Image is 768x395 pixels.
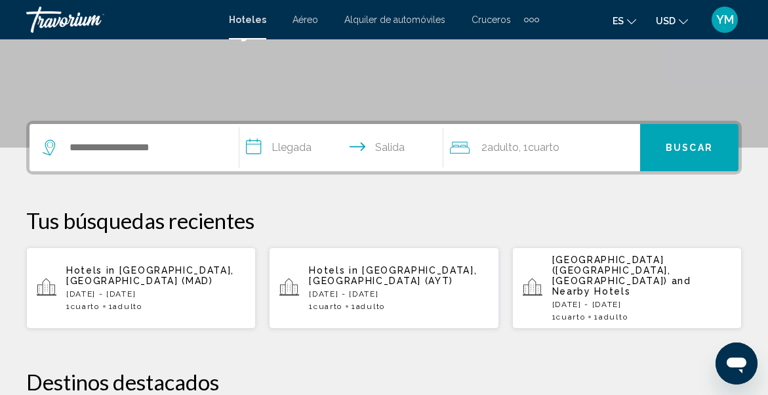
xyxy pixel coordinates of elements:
p: Tus búsquedas recientes [26,207,742,234]
span: 1 [594,312,628,322]
span: 1 [109,302,142,311]
button: [GEOGRAPHIC_DATA] ([GEOGRAPHIC_DATA], [GEOGRAPHIC_DATA]) and Nearby Hotels[DATE] - [DATE]1Cuarto1... [512,247,742,329]
button: Buscar [640,124,738,171]
button: Hotels in [GEOGRAPHIC_DATA], [GEOGRAPHIC_DATA] (AYT)[DATE] - [DATE]1Cuarto1Adulto [269,247,498,329]
span: Cuarto [556,312,585,322]
span: [GEOGRAPHIC_DATA], [GEOGRAPHIC_DATA] (MAD) [66,265,234,286]
a: Travorium [26,7,216,33]
span: and Nearby Hotels [552,276,691,297]
span: 1 [352,302,385,311]
span: 1 [66,302,100,311]
span: Adulto [487,141,519,154]
div: Search widget [30,124,738,171]
span: Cuarto [528,141,559,154]
span: USD [656,16,676,26]
span: Adulto [113,302,142,311]
span: Adulto [356,302,385,311]
span: Cuarto [313,302,342,311]
span: 1 [309,302,342,311]
button: User Menu [708,6,742,33]
button: Extra navigation items [524,9,539,30]
a: Alquiler de automóviles [344,14,445,25]
span: Adulto [599,312,628,322]
span: Hotels in [309,265,358,276]
span: Cuarto [71,302,100,311]
span: Hotels in [66,265,115,276]
span: [GEOGRAPHIC_DATA], [GEOGRAPHIC_DATA] (AYT) [309,265,477,286]
a: Hoteles [229,14,266,25]
button: Travelers: 2 adults, 0 children [443,124,640,171]
span: es [613,16,624,26]
span: 1 [552,312,586,322]
button: Hotels in [GEOGRAPHIC_DATA], [GEOGRAPHIC_DATA] (MAD)[DATE] - [DATE]1Cuarto1Adulto [26,247,256,329]
button: Check in and out dates [239,124,443,171]
span: , 1 [519,138,559,157]
span: Buscar [666,143,713,154]
span: YM [716,13,734,26]
p: [DATE] - [DATE] [66,289,245,299]
button: Change language [613,11,636,30]
span: [GEOGRAPHIC_DATA] ([GEOGRAPHIC_DATA], [GEOGRAPHIC_DATA]) [552,255,671,286]
h2: Destinos destacados [26,369,742,395]
p: [DATE] - [DATE] [552,300,731,309]
p: [DATE] - [DATE] [309,289,488,299]
a: Cruceros [472,14,511,25]
button: Change currency [656,11,688,30]
span: 2 [481,138,519,157]
a: Aéreo [293,14,318,25]
iframe: Botón para iniciar la ventana de mensajería [716,343,758,385]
